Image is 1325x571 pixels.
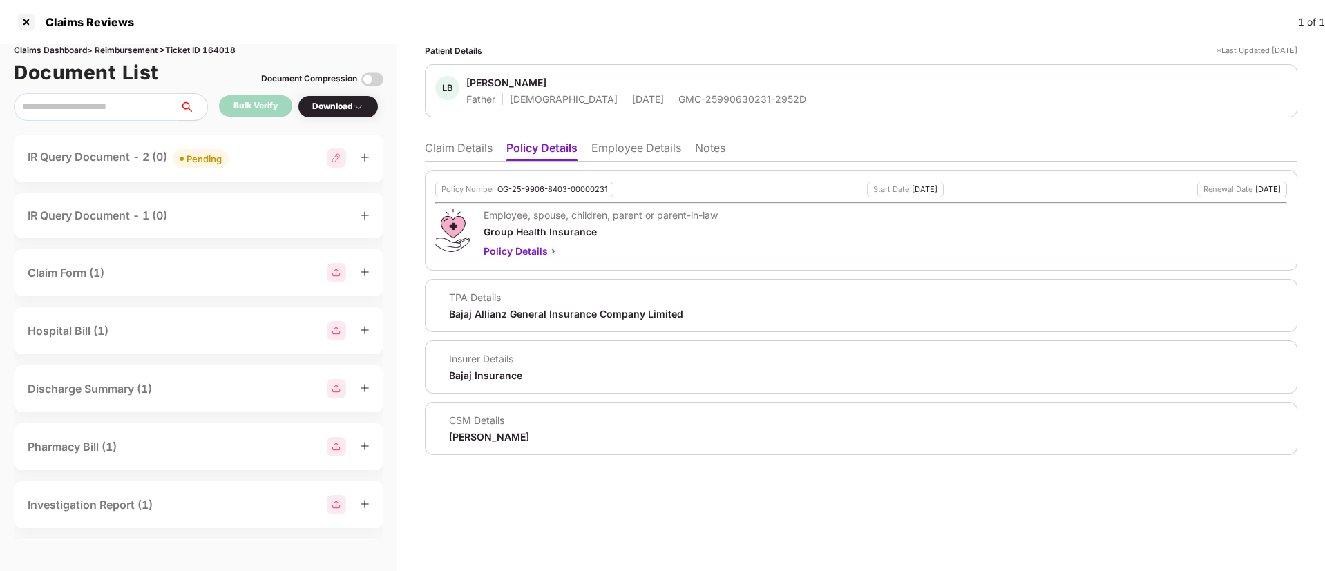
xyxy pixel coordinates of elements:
[327,321,346,340] img: svg+xml;base64,PHN2ZyBpZD0iR3JvdXBfMjg4MTMiIGRhdGEtbmFtZT0iR3JvdXAgMjg4MTMiIHhtbG5zPSJodHRwOi8vd3...
[261,72,357,86] div: Document Compression
[327,263,346,282] img: svg+xml;base64,PHN2ZyBpZD0iR3JvdXBfMjg4MTMiIGRhdGEtbmFtZT0iR3JvdXAgMjg4MTMiIHhtbG5zPSJodHRwOi8vd3...
[179,101,207,113] span: search
[312,100,364,113] div: Download
[449,414,529,427] div: CSM Details
[695,141,725,161] li: Notes
[179,93,208,121] button: search
[449,430,529,443] div: [PERSON_NAME]
[37,15,134,29] div: Claims Reviews
[28,438,117,456] div: Pharmacy Bill (1)
[28,322,108,340] div: Hospital Bill (1)
[449,291,683,304] div: TPA Details
[28,264,104,282] div: Claim Form (1)
[361,68,383,90] img: svg+xml;base64,PHN2ZyBpZD0iVG9nZ2xlLTMyeDMyIiB4bWxucz0iaHR0cDovL3d3dy53My5vcmcvMjAwMC9zdmciIHdpZH...
[327,148,346,168] img: svg+xml;base64,PHN2ZyB3aWR0aD0iMjgiIGhlaWdodD0iMjgiIHZpZXdCb3g9IjAgMCAyOCAyOCIgZmlsbD0ibm9uZSIgeG...
[360,211,370,220] span: plus
[327,437,346,456] img: svg+xml;base64,PHN2ZyBpZD0iR3JvdXBfMjg4MTMiIGRhdGEtbmFtZT0iR3JvdXAgMjg4MTMiIHhtbG5zPSJodHRwOi8vd3...
[187,152,222,166] div: Pending
[449,307,683,320] div: Bajaj Allianz General Insurance Company Limited
[632,93,664,106] div: [DATE]
[1217,44,1297,57] div: *Last Updated [DATE]
[912,185,937,194] div: [DATE]
[360,325,370,335] span: plus
[466,76,546,89] div: [PERSON_NAME]
[28,380,152,398] div: Discharge Summary (1)
[678,93,806,106] div: GMC-25990630231-2952D
[327,379,346,398] img: svg+xml;base64,PHN2ZyBpZD0iR3JvdXBfMjg4MTMiIGRhdGEtbmFtZT0iR3JvdXAgMjg4MTMiIHhtbG5zPSJodHRwOi8vd3...
[484,209,718,222] div: Employee, spouse, children, parent or parent-in-law
[360,441,370,451] span: plus
[360,499,370,509] span: plus
[435,76,459,100] div: LB
[510,93,618,106] div: [DEMOGRAPHIC_DATA]
[548,246,559,257] img: svg+xml;base64,PHN2ZyBpZD0iQmFjay0yMHgyMCIgeG1sbnM9Imh0dHA6Ly93d3cudzMub3JnLzIwMDAvc3ZnIiB3aWR0aD...
[1298,14,1325,30] div: 1 of 1
[449,352,522,365] div: Insurer Details
[28,496,153,514] div: Investigation Report (1)
[873,185,909,194] div: Start Date
[425,141,493,161] li: Claim Details
[441,185,495,194] div: Policy Number
[506,141,578,161] li: Policy Details
[484,244,718,259] div: Policy Details
[353,101,364,113] img: svg+xml;base64,PHN2ZyBpZD0iRHJvcGRvd24tMzJ4MzIiIHhtbG5zPSJodHRwOi8vd3d3LnczLm9yZy8yMDAwL3N2ZyIgd2...
[14,57,159,88] h1: Document List
[425,44,482,57] div: Patient Details
[327,495,346,514] img: svg+xml;base64,PHN2ZyBpZD0iR3JvdXBfMjg4MTMiIGRhdGEtbmFtZT0iR3JvdXAgMjg4MTMiIHhtbG5zPSJodHRwOi8vd3...
[435,209,469,252] img: svg+xml;base64,PHN2ZyB4bWxucz0iaHR0cDovL3d3dy53My5vcmcvMjAwMC9zdmciIHdpZHRoPSI0OS4zMiIgaGVpZ2h0PS...
[497,185,607,194] div: OG-25-9906-8403-00000231
[360,153,370,162] span: plus
[233,99,278,113] div: Bulk Verify
[1255,185,1281,194] div: [DATE]
[14,44,383,57] div: Claims Dashboard > Reimbursement > Ticket ID 164018
[466,93,495,106] div: Father
[1203,185,1252,194] div: Renewal Date
[484,225,718,238] div: Group Health Insurance
[449,369,522,382] div: Bajaj Insurance
[28,148,229,168] div: IR Query Document - 2 (0)
[360,383,370,393] span: plus
[28,207,167,224] div: IR Query Document - 1 (0)
[591,141,681,161] li: Employee Details
[360,267,370,277] span: plus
